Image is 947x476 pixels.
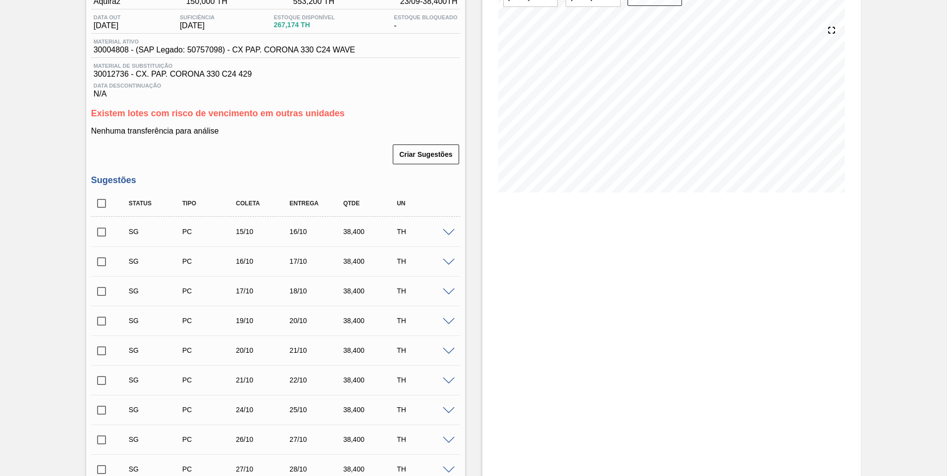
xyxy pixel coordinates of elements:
[94,83,458,89] span: Data Descontinuação
[126,257,186,265] div: Sugestão Criada
[180,21,214,30] span: [DATE]
[233,228,293,236] div: 15/10/2025
[126,406,186,414] div: Sugestão Criada
[287,317,347,325] div: 20/10/2025
[287,287,347,295] div: 18/10/2025
[394,435,454,443] div: TH
[180,228,240,236] div: Pedido de Compra
[233,406,293,414] div: 24/10/2025
[394,228,454,236] div: TH
[180,257,240,265] div: Pedido de Compra
[91,108,345,118] span: Existem lotes com risco de vencimento em outras unidades
[94,14,121,20] span: Data out
[287,376,347,384] div: 22/10/2025
[274,14,335,20] span: Estoque Disponível
[126,465,186,473] div: Sugestão Criada
[341,317,401,325] div: 38,400
[341,376,401,384] div: 38,400
[233,200,293,207] div: Coleta
[393,144,459,164] button: Criar Sugestões
[180,406,240,414] div: Pedido de Compra
[394,14,457,20] span: Estoque Bloqueado
[274,21,335,29] span: 267,174 TH
[233,376,293,384] div: 21/10/2025
[233,465,293,473] div: 27/10/2025
[394,406,454,414] div: TH
[94,70,458,79] span: 30012736 - CX. PAP. CORONA 330 C24 429
[180,287,240,295] div: Pedido de Compra
[233,317,293,325] div: 19/10/2025
[394,376,454,384] div: TH
[287,228,347,236] div: 16/10/2025
[91,175,460,186] h3: Sugestões
[126,317,186,325] div: Sugestão Criada
[341,465,401,473] div: 38,400
[180,435,240,443] div: Pedido de Compra
[233,257,293,265] div: 16/10/2025
[394,346,454,354] div: TH
[341,200,401,207] div: Qtde
[287,465,347,473] div: 28/10/2025
[341,228,401,236] div: 38,400
[233,287,293,295] div: 17/10/2025
[180,200,240,207] div: Tipo
[233,346,293,354] div: 20/10/2025
[394,200,454,207] div: UN
[394,317,454,325] div: TH
[394,287,454,295] div: TH
[341,406,401,414] div: 38,400
[391,14,460,30] div: -
[287,200,347,207] div: Entrega
[287,346,347,354] div: 21/10/2025
[341,287,401,295] div: 38,400
[287,257,347,265] div: 17/10/2025
[91,79,460,98] div: N/A
[94,63,458,69] span: Material de Substituição
[126,435,186,443] div: Sugestão Criada
[180,14,214,20] span: Suficiência
[394,257,454,265] div: TH
[126,200,186,207] div: Status
[94,39,355,45] span: Material ativo
[341,257,401,265] div: 38,400
[94,21,121,30] span: [DATE]
[126,346,186,354] div: Sugestão Criada
[394,465,454,473] div: TH
[180,346,240,354] div: Pedido de Compra
[126,376,186,384] div: Sugestão Criada
[180,465,240,473] div: Pedido de Compra
[91,127,460,136] p: Nenhuma transferência para análise
[94,46,355,54] span: 30004808 - (SAP Legado: 50757098) - CX PAP. CORONA 330 C24 WAVE
[341,435,401,443] div: 38,400
[180,376,240,384] div: Pedido de Compra
[287,406,347,414] div: 25/10/2025
[287,435,347,443] div: 27/10/2025
[126,228,186,236] div: Sugestão Criada
[233,435,293,443] div: 26/10/2025
[394,143,460,165] div: Criar Sugestões
[341,346,401,354] div: 38,400
[180,317,240,325] div: Pedido de Compra
[126,287,186,295] div: Sugestão Criada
